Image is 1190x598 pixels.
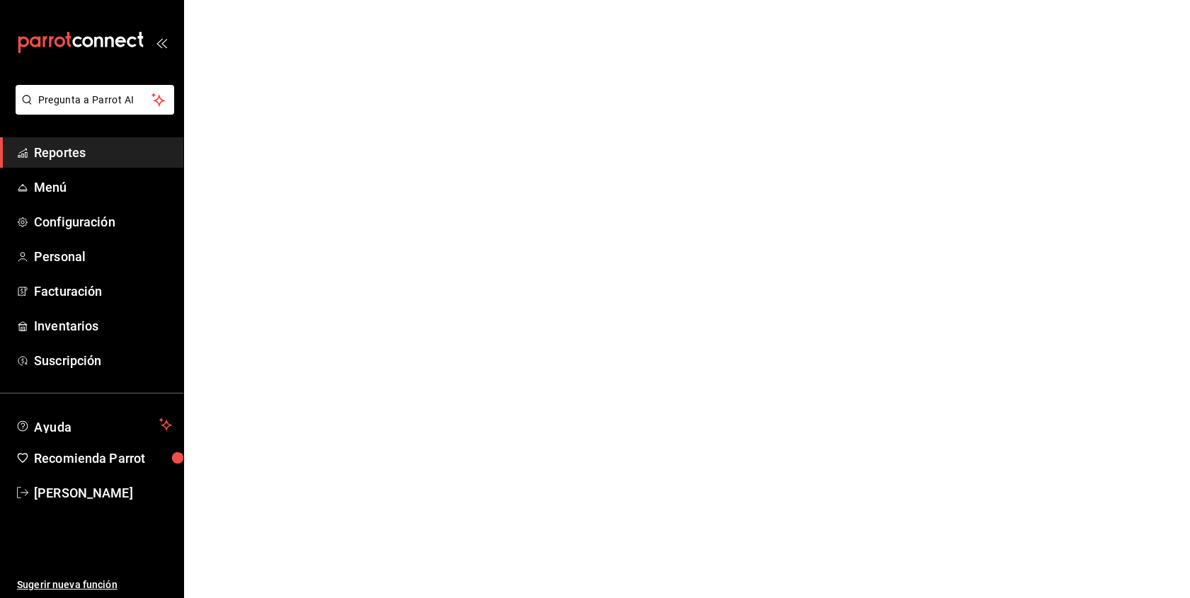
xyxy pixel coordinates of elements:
[10,103,174,117] a: Pregunta a Parrot AI
[34,316,172,335] span: Inventarios
[17,577,172,592] span: Sugerir nueva función
[34,483,172,502] span: [PERSON_NAME]
[34,212,172,231] span: Configuración
[34,247,172,266] span: Personal
[156,37,167,48] button: open_drawer_menu
[34,143,172,162] span: Reportes
[16,85,174,115] button: Pregunta a Parrot AI
[38,93,152,108] span: Pregunta a Parrot AI
[34,351,172,370] span: Suscripción
[34,416,154,433] span: Ayuda
[34,282,172,301] span: Facturación
[34,178,172,197] span: Menú
[34,449,172,468] span: Recomienda Parrot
